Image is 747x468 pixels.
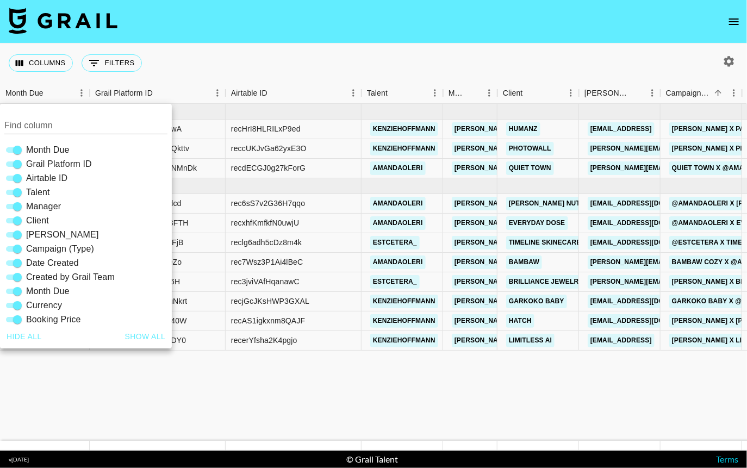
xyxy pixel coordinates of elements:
button: Sort [629,85,644,101]
div: recHrI8HLRILxP9ed [231,123,301,134]
div: recjGcJKsHWP3GXAL [231,296,309,307]
span: Month Due [26,143,70,157]
a: kenziehoffmann [370,314,438,328]
a: estcetera_ [370,275,420,289]
button: Menu [563,85,579,101]
a: PhotoWall [506,142,554,155]
div: reclg6adh5cDz8m4k [231,237,302,248]
button: Menu [209,85,226,101]
a: [PERSON_NAME][EMAIL_ADDRESS][PERSON_NAME][DOMAIN_NAME] [452,216,685,230]
button: Show filters [82,54,142,72]
div: © Grail Talent [347,454,399,465]
button: Sort [711,85,726,101]
div: Talent [367,83,388,104]
a: [PERSON_NAME][EMAIL_ADDRESS][PERSON_NAME][DOMAIN_NAME] [452,295,685,308]
div: rec6sS7v2G36H7qqo [231,198,305,209]
div: v [DATE] [9,456,29,463]
a: kenziehoffmann [370,142,438,155]
div: recAS1igkxnm8QAJF [231,315,305,326]
a: [EMAIL_ADDRESS][DOMAIN_NAME] [588,236,709,249]
span: Month Due [26,285,70,298]
a: kenziehoffmann [370,334,438,347]
button: Sort [267,85,283,101]
a: [PERSON_NAME][EMAIL_ADDRESS][PERSON_NAME][DOMAIN_NAME] [452,122,685,136]
img: Grail Talent [9,8,117,34]
a: [PERSON_NAME][EMAIL_ADDRESS][PERSON_NAME][DOMAIN_NAME] [452,255,685,269]
button: Sort [388,85,403,101]
button: Show all [121,327,170,347]
div: Grail Platform ID [90,83,226,104]
a: amandaoleri [370,255,426,269]
a: Brilliance Jewelry [506,275,586,289]
div: rec3jviVAfHqanawC [231,276,300,287]
a: [EMAIL_ADDRESS][DOMAIN_NAME] [588,314,709,328]
div: recdECGJ0g27kForG [231,163,306,173]
a: Humanz [506,122,540,136]
div: rec7Wsz3P1Ai4lBeC [231,257,303,267]
span: Campaign (Type) [26,242,94,255]
span: Grail Platform ID [26,158,92,171]
span: Talent [26,186,50,199]
a: amandaoleri [370,161,426,175]
div: Airtable ID [226,83,362,104]
a: [PERSON_NAME] Nutrition [506,197,606,210]
a: [PERSON_NAME][EMAIL_ADDRESS][PERSON_NAME][DOMAIN_NAME] [452,275,685,289]
div: Talent [362,83,443,104]
button: Menu [644,85,661,101]
a: [PERSON_NAME][EMAIL_ADDRESS][PERSON_NAME][DOMAIN_NAME] [452,142,685,155]
a: Terms [716,454,738,464]
button: Menu [481,85,497,101]
a: [PERSON_NAME][EMAIL_ADDRESS][PERSON_NAME][DOMAIN_NAME] [452,236,685,249]
a: [EMAIL_ADDRESS][DOMAIN_NAME] [588,295,709,308]
button: Select columns [9,54,73,72]
div: [PERSON_NAME] [584,83,629,104]
button: Menu [726,85,742,101]
span: Client [26,214,49,227]
a: kenziehoffmann [370,122,438,136]
a: estcetera_ [370,236,420,249]
a: amandaoleri [370,216,426,230]
button: Menu [73,85,90,101]
div: recerYfsha2K4pgjo [231,335,297,346]
a: [EMAIL_ADDRESS] [588,334,655,347]
input: Column title [4,117,167,134]
div: recxhfKmfkfN0uwjU [231,217,299,228]
button: Sort [153,85,168,101]
a: [PERSON_NAME][EMAIL_ADDRESS][PERSON_NAME][DOMAIN_NAME] [452,161,685,175]
div: Manager [443,83,497,104]
span: Manager [26,200,61,213]
span: Date Created [26,257,79,270]
a: Garkoko Baby [506,295,567,308]
div: Client [497,83,579,104]
button: Sort [43,85,59,101]
a: [EMAIL_ADDRESS][DOMAIN_NAME] [588,197,709,210]
button: Sort [466,85,481,101]
a: Limitless AI [506,334,555,347]
span: Created by Grail Team [26,271,115,284]
a: Everyday Dose [506,216,568,230]
span: Airtable ID [26,172,67,185]
a: [PERSON_NAME][EMAIL_ADDRESS][PERSON_NAME][DOMAIN_NAME] [452,197,685,210]
div: Airtable ID [231,83,267,104]
button: Menu [427,85,443,101]
button: Hide all [2,327,46,347]
a: kenziehoffmann [370,295,438,308]
span: Booking Price [26,313,81,326]
a: Quiet Town [506,161,554,175]
a: Timeline Skinecare [506,236,584,249]
button: Sort [523,85,538,101]
div: Booker [579,83,661,104]
button: Menu [345,85,362,101]
a: [PERSON_NAME][EMAIL_ADDRESS][PERSON_NAME][DOMAIN_NAME] [452,314,685,328]
a: amandaoleri [370,197,426,210]
span: Currency [26,299,62,312]
a: Hatch [506,314,534,328]
a: [PERSON_NAME][EMAIL_ADDRESS][PERSON_NAME][DOMAIN_NAME] [452,334,685,347]
div: Campaign (Type) [666,83,711,104]
div: Manager [449,83,466,104]
span: [PERSON_NAME] [26,228,99,241]
div: Client [503,83,523,104]
div: reccUKJvGa62yxE3O [231,143,307,154]
a: [EMAIL_ADDRESS][DOMAIN_NAME] [588,216,709,230]
div: Grail Platform ID [95,83,153,104]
